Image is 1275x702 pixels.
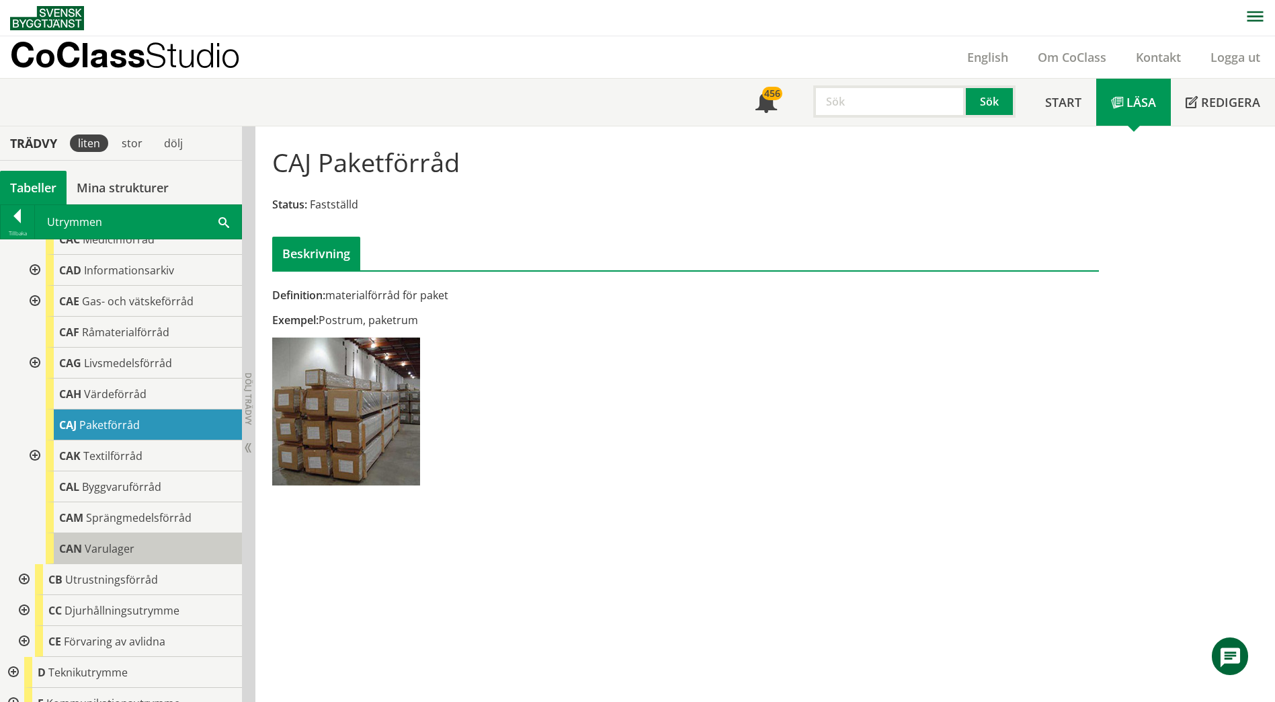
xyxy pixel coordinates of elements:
span: Djurhållningsutrymme [65,603,179,618]
div: stor [114,134,151,152]
span: D [38,665,46,680]
span: CC [48,603,62,618]
a: 456 [741,79,792,126]
span: Varulager [85,541,134,556]
span: Sök i tabellen [218,214,229,229]
span: Paketförråd [79,418,140,432]
span: CAE [59,294,79,309]
span: Medicinförråd [83,232,155,247]
p: CoClass [10,47,240,63]
span: Råmaterialförråd [82,325,169,340]
span: Start [1045,94,1081,110]
img: Svensk Byggtjänst [10,6,84,30]
a: Start [1030,79,1096,126]
a: Redigera [1171,79,1275,126]
div: Beskrivning [272,237,360,270]
span: Exempel: [272,313,319,327]
span: CAF [59,325,79,340]
img: caj-paketforrad.jpg [272,338,420,485]
a: CoClassStudio [10,36,269,78]
span: Redigera [1201,94,1260,110]
span: CAG [59,356,81,370]
span: Notifikationer [755,93,777,114]
span: Livsmedelsförråd [84,356,172,370]
span: Informationsarkiv [84,263,174,278]
span: CAC [59,232,80,247]
a: Logga ut [1196,49,1275,65]
span: CAH [59,387,81,401]
div: Utrymmen [35,205,241,239]
span: CB [48,572,63,587]
div: Trädvy [3,136,65,151]
span: CAL [59,479,79,494]
div: materialförråd för paket [272,288,816,303]
span: CAJ [59,418,77,432]
span: Definition: [272,288,325,303]
span: Teknikutrymme [48,665,128,680]
a: English [952,49,1023,65]
div: Tillbaka [1,228,34,239]
a: Kontakt [1121,49,1196,65]
div: dölj [156,134,191,152]
button: Sök [966,85,1016,118]
span: Fastställd [310,197,358,212]
input: Sök [813,85,966,118]
span: Läsa [1126,94,1156,110]
span: Textilförråd [83,448,142,463]
span: Dölj trädvy [243,373,254,425]
span: Värdeförråd [84,387,147,401]
span: CAN [59,541,82,556]
div: Postrum, paketrum [272,313,816,327]
span: CAD [59,263,81,278]
a: Läsa [1096,79,1171,126]
div: liten [70,134,108,152]
span: CAK [59,448,81,463]
span: CE [48,634,61,649]
h1: CAJ Paketförråd [272,147,460,177]
a: Mina strukturer [67,171,179,204]
span: Utrustningsförråd [65,572,158,587]
span: Byggvaruförråd [82,479,161,494]
span: Studio [145,35,240,75]
span: CAM [59,510,83,525]
span: Sprängmedelsförråd [86,510,192,525]
a: Om CoClass [1023,49,1121,65]
span: Status: [272,197,307,212]
div: 456 [762,87,782,100]
span: Förvaring av avlidna [64,634,165,649]
span: Gas- och vätskeförråd [82,294,194,309]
